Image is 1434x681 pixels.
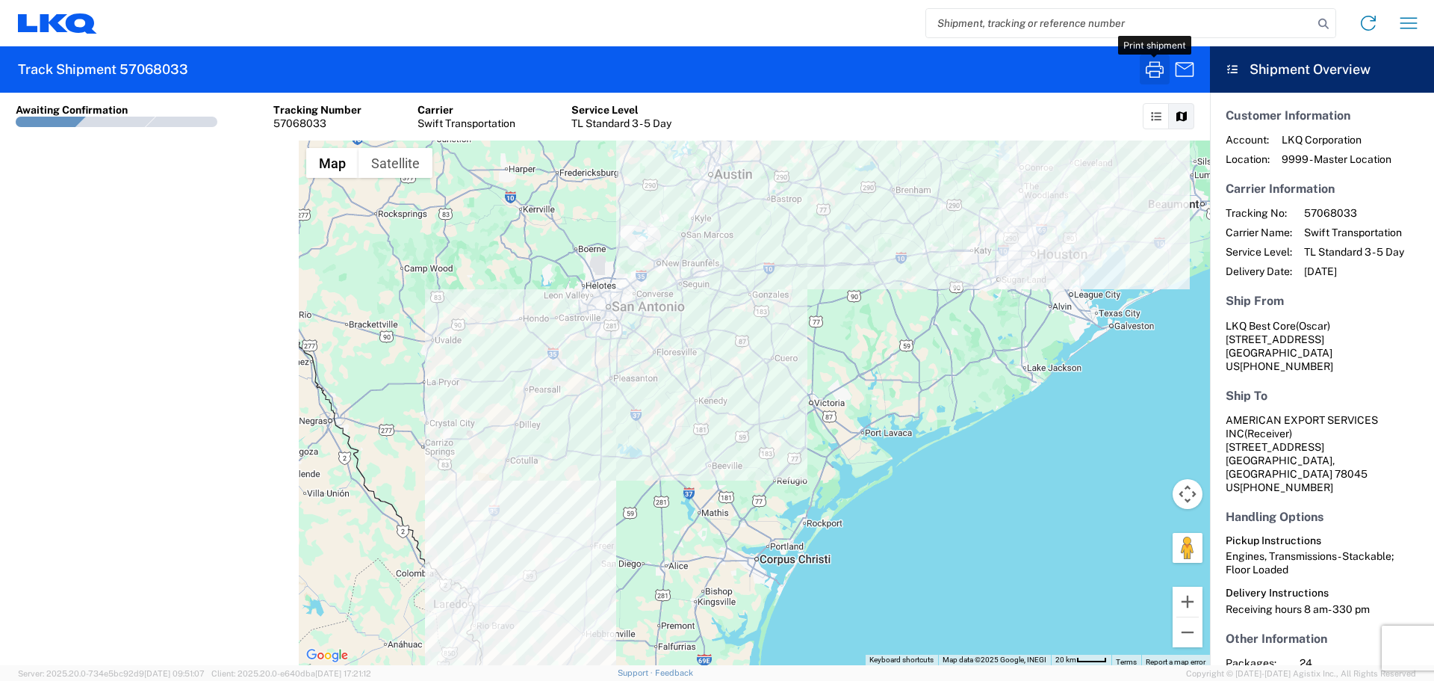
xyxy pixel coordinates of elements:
span: TL Standard 3 - 5 Day [1304,245,1404,259]
span: [DATE] 17:21:12 [315,669,371,678]
span: 24 [1300,656,1427,670]
span: LKQ Corporation [1282,133,1391,147]
div: Receiving hours 8 am- 330 pm [1226,603,1418,616]
div: Service Level [571,103,671,117]
button: Zoom in [1173,587,1202,617]
button: Zoom out [1173,617,1202,647]
span: Location: [1226,152,1270,166]
h5: Ship To [1226,389,1418,403]
span: [PHONE_NUMBER] [1240,481,1333,493]
span: Map data ©2025 Google, INEGI [943,656,1046,664]
h6: Delivery Instructions [1226,587,1418,600]
h5: Other Information [1226,632,1418,646]
span: 9999 - Master Location [1282,152,1391,166]
span: 57068033 [1304,206,1404,220]
a: Open this area in Google Maps (opens a new window) [302,646,352,665]
address: [GEOGRAPHIC_DATA], [GEOGRAPHIC_DATA] 78045 US [1226,413,1418,494]
span: Client: 2025.20.0-e640dba [211,669,371,678]
button: Show satellite imagery [358,148,432,178]
span: Swift Transportation [1304,226,1404,239]
button: Map Scale: 20 km per 37 pixels [1051,655,1111,665]
span: (Receiver) [1244,428,1292,440]
div: Awaiting Confirmation [16,103,128,117]
a: Feedback [655,668,693,677]
h5: Handling Options [1226,510,1418,524]
span: (Oscar) [1296,320,1330,332]
span: Tracking No: [1226,206,1292,220]
div: Swift Transportation [418,117,515,130]
span: LKQ Best Core [1226,320,1296,332]
span: [DATE] [1304,265,1404,278]
h6: Pickup Instructions [1226,534,1418,547]
a: Report a map error [1146,658,1205,666]
h2: Track Shipment 57068033 [18,61,188,78]
header: Shipment Overview [1210,46,1434,93]
div: TL Standard 3 - 5 Day [571,117,671,130]
button: Keyboard shortcuts [869,655,934,665]
span: 20 km [1055,656,1076,664]
button: Map camera controls [1173,479,1202,509]
span: Carrier Name: [1226,226,1292,239]
div: Tracking Number [273,103,361,117]
span: Account: [1226,133,1270,147]
address: [GEOGRAPHIC_DATA] US [1226,319,1418,373]
h5: Customer Information [1226,108,1418,123]
span: Copyright © [DATE]-[DATE] Agistix Inc., All Rights Reserved [1186,667,1416,680]
a: Support [618,668,655,677]
span: AMERICAN EXPORT SERVICES INC [STREET_ADDRESS] [1226,414,1378,453]
span: [STREET_ADDRESS] [1226,333,1324,345]
h5: Carrier Information [1226,182,1418,196]
span: Delivery Date: [1226,265,1292,278]
h5: Ship From [1226,294,1418,308]
img: Google [302,646,352,665]
span: Server: 2025.20.0-734e5bc92d9 [18,669,205,678]
button: Drag Pegman onto the map to open Street View [1173,533,1202,563]
span: Service Level: [1226,245,1292,259]
a: Terms [1116,658,1137,666]
span: [PHONE_NUMBER] [1240,360,1333,372]
div: Engines, Transmissions - Stackable; Floor Loaded [1226,549,1418,576]
span: Packages: [1226,656,1288,670]
button: Show street map [306,148,358,178]
div: Carrier [418,103,515,117]
span: [DATE] 09:51:07 [144,669,205,678]
div: 57068033 [273,117,361,130]
input: Shipment, tracking or reference number [926,9,1313,37]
